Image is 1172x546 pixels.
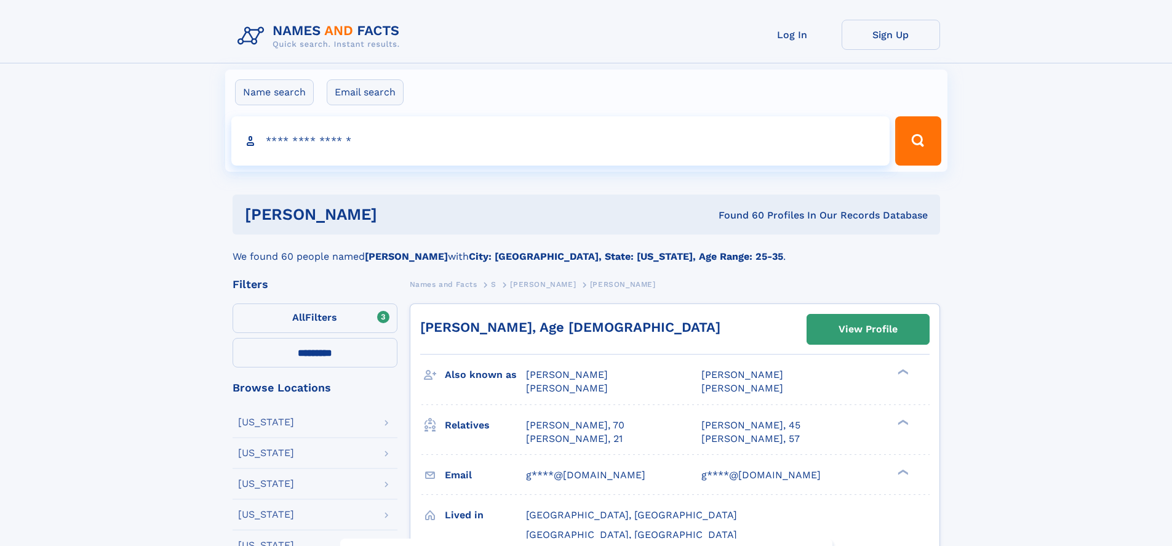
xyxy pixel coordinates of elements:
[526,432,623,446] a: [PERSON_NAME], 21
[238,510,294,520] div: [US_STATE]
[292,311,305,323] span: All
[233,279,397,290] div: Filters
[701,432,800,446] a: [PERSON_NAME], 57
[238,448,294,458] div: [US_STATE]
[233,20,410,53] img: Logo Names and Facts
[420,319,720,335] a: [PERSON_NAME], Age [DEMOGRAPHIC_DATA]
[410,276,477,292] a: Names and Facts
[445,505,526,526] h3: Lived in
[895,418,909,426] div: ❯
[445,364,526,385] h3: Also known as
[445,465,526,486] h3: Email
[445,415,526,436] h3: Relatives
[842,20,940,50] a: Sign Up
[895,468,909,476] div: ❯
[526,509,737,521] span: [GEOGRAPHIC_DATA], [GEOGRAPHIC_DATA]
[701,369,783,380] span: [PERSON_NAME]
[743,20,842,50] a: Log In
[245,207,548,222] h1: [PERSON_NAME]
[895,116,941,166] button: Search Button
[235,79,314,105] label: Name search
[895,368,909,376] div: ❯
[701,382,783,394] span: [PERSON_NAME]
[233,303,397,333] label: Filters
[526,529,737,540] span: [GEOGRAPHIC_DATA], [GEOGRAPHIC_DATA]
[526,382,608,394] span: [PERSON_NAME]
[839,315,898,343] div: View Profile
[233,235,940,264] div: We found 60 people named with .
[233,382,397,393] div: Browse Locations
[807,315,929,344] a: View Profile
[238,479,294,489] div: [US_STATE]
[469,251,783,262] b: City: [GEOGRAPHIC_DATA], State: [US_STATE], Age Range: 25-35
[491,276,496,292] a: S
[238,417,294,427] div: [US_STATE]
[510,276,576,292] a: [PERSON_NAME]
[526,369,608,380] span: [PERSON_NAME]
[231,116,890,166] input: search input
[327,79,404,105] label: Email search
[365,251,448,262] b: [PERSON_NAME]
[701,419,800,432] a: [PERSON_NAME], 45
[590,280,656,289] span: [PERSON_NAME]
[491,280,496,289] span: S
[548,209,928,222] div: Found 60 Profiles In Our Records Database
[526,419,624,432] a: [PERSON_NAME], 70
[510,280,576,289] span: [PERSON_NAME]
